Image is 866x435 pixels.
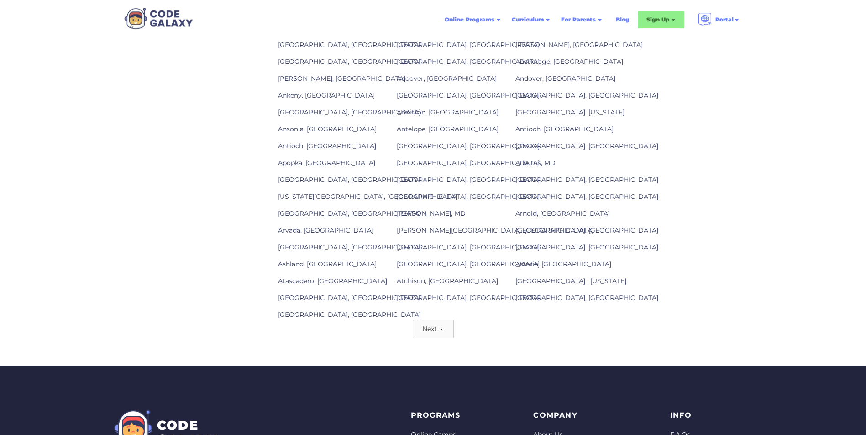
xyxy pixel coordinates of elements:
[515,159,556,167] a: Arbutus, MD
[422,324,437,333] div: Next
[533,409,608,422] p: Company
[610,11,635,28] a: Blog
[397,277,498,285] a: Atchison, [GEOGRAPHIC_DATA]
[397,142,540,150] a: [GEOGRAPHIC_DATA], [GEOGRAPHIC_DATA]
[515,243,658,251] a: [GEOGRAPHIC_DATA], [GEOGRAPHIC_DATA]
[397,159,540,167] a: [GEOGRAPHIC_DATA], [GEOGRAPHIC_DATA]
[278,277,387,285] a: Atascadero, [GEOGRAPHIC_DATA]
[445,15,494,24] div: Online Programs
[397,260,540,268] a: [GEOGRAPHIC_DATA], [GEOGRAPHIC_DATA]
[278,294,421,302] a: [GEOGRAPHIC_DATA], [GEOGRAPHIC_DATA]
[397,57,540,66] a: [GEOGRAPHIC_DATA], [GEOGRAPHIC_DATA]
[397,192,540,201] a: [GEOGRAPHIC_DATA], [GEOGRAPHIC_DATA]
[515,74,615,83] a: Andover, [GEOGRAPHIC_DATA]
[397,108,499,116] a: Anniston, [GEOGRAPHIC_DATA]
[397,41,540,49] a: [GEOGRAPHIC_DATA], [GEOGRAPHIC_DATA]
[515,125,614,133] a: Antioch, [GEOGRAPHIC_DATA]
[278,74,405,83] a: [PERSON_NAME], [GEOGRAPHIC_DATA]
[515,91,658,99] a: [GEOGRAPHIC_DATA], [GEOGRAPHIC_DATA]
[515,209,610,217] a: Arnold, [GEOGRAPHIC_DATA]
[411,409,472,422] p: PROGRAMS
[278,125,377,133] a: Ansonia, [GEOGRAPHIC_DATA]
[278,41,421,49] a: [GEOGRAPHIC_DATA], [GEOGRAPHIC_DATA]
[278,91,375,99] a: Ankeny, [GEOGRAPHIC_DATA]
[515,277,626,285] a: [GEOGRAPHIC_DATA] , [US_STATE]
[715,15,734,24] div: Portal
[397,294,540,302] a: [GEOGRAPHIC_DATA], [GEOGRAPHIC_DATA]
[646,15,669,24] div: Sign Up
[556,11,608,28] div: For Parents
[439,11,506,28] div: Online Programs
[515,294,658,302] a: [GEOGRAPHIC_DATA], [GEOGRAPHIC_DATA]
[278,209,421,217] a: [GEOGRAPHIC_DATA], [GEOGRAPHIC_DATA]
[278,176,421,184] a: [GEOGRAPHIC_DATA], [GEOGRAPHIC_DATA]
[515,57,623,66] a: Anchorage, [GEOGRAPHIC_DATA]
[638,11,684,28] div: Sign Up
[515,226,658,234] a: [GEOGRAPHIC_DATA], [GEOGRAPHIC_DATA]
[278,243,421,251] a: [GEOGRAPHIC_DATA], [GEOGRAPHIC_DATA]
[278,142,376,150] a: Antioch, [GEOGRAPHIC_DATA]
[278,311,421,319] a: [GEOGRAPHIC_DATA], [GEOGRAPHIC_DATA]
[515,176,658,184] a: [GEOGRAPHIC_DATA], [GEOGRAPHIC_DATA]
[693,9,745,30] div: Portal
[278,226,373,234] a: Arvada, [GEOGRAPHIC_DATA]
[278,192,457,201] a: [US_STATE][GEOGRAPHIC_DATA], [GEOGRAPHIC_DATA]
[515,41,643,49] a: [PERSON_NAME], [GEOGRAPHIC_DATA]
[278,260,377,268] a: Ashland, [GEOGRAPHIC_DATA]
[515,260,611,268] a: Astoria, [GEOGRAPHIC_DATA]
[561,15,596,24] div: For Parents
[515,142,658,150] a: [GEOGRAPHIC_DATA], [GEOGRAPHIC_DATA]
[397,91,540,99] a: [GEOGRAPHIC_DATA], [GEOGRAPHIC_DATA]
[397,243,540,251] a: [GEOGRAPHIC_DATA], [GEOGRAPHIC_DATA]
[670,409,692,422] p: info
[515,108,625,116] a: [GEOGRAPHIC_DATA], [US_STATE]
[278,159,375,167] a: Apopka, [GEOGRAPHIC_DATA]
[278,57,421,66] a: [GEOGRAPHIC_DATA], [GEOGRAPHIC_DATA]
[397,226,594,234] a: [PERSON_NAME][GEOGRAPHIC_DATA], [GEOGRAPHIC_DATA]
[413,320,454,338] a: Next Page
[397,209,466,217] a: [PERSON_NAME], MD
[515,192,658,201] a: [GEOGRAPHIC_DATA], [GEOGRAPHIC_DATA]
[512,15,544,24] div: Curriculum
[278,108,421,116] a: [GEOGRAPHIC_DATA], [GEOGRAPHIC_DATA]
[397,176,540,184] a: [GEOGRAPHIC_DATA], [GEOGRAPHIC_DATA]
[397,74,497,83] a: Andover, [GEOGRAPHIC_DATA]
[397,125,499,133] a: Antelope, [GEOGRAPHIC_DATA]
[506,11,556,28] div: Curriculum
